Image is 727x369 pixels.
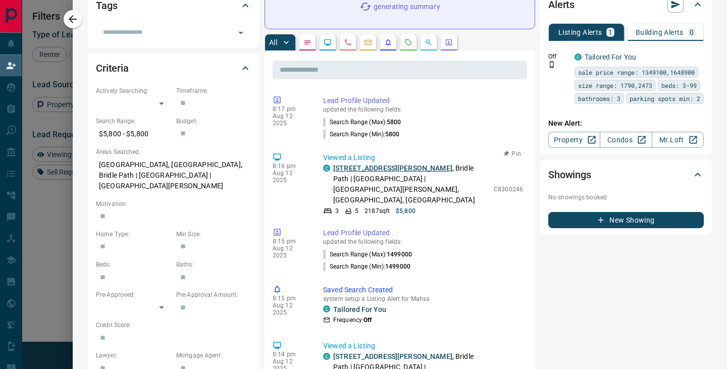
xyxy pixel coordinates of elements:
[333,315,372,325] p: Frequency:
[690,29,694,36] p: 0
[630,93,700,103] span: parking spots min: 2
[273,302,308,316] p: Aug 12 2025
[323,353,330,360] div: condos.ca
[96,60,129,76] h2: Criteria
[548,118,704,129] p: New Alert:
[324,38,332,46] svg: Lead Browsing Activity
[548,52,568,61] p: Off
[234,26,248,40] button: Open
[575,54,582,61] div: condos.ca
[578,80,652,90] span: size range: 1790,2473
[96,147,251,156] p: Areas Searched:
[273,295,308,302] p: 8:15 pm
[333,352,452,360] a: [STREET_ADDRESS][PERSON_NAME]
[96,156,251,194] p: [GEOGRAPHIC_DATA], [GEOGRAPHIC_DATA], Bridle Path | [GEOGRAPHIC_DATA] | [GEOGRAPHIC_DATA][PERSON_...
[323,305,330,312] div: condos.ca
[578,67,695,77] span: sale price range: 1349100,1648900
[323,341,523,351] p: Viewed a Listing
[355,206,358,216] p: 5
[396,206,416,216] p: $5,800
[425,38,433,46] svg: Opportunities
[323,262,410,271] p: Search Range (Min) :
[323,165,330,172] div: condos.ca
[585,53,636,61] a: Tailored For You
[335,206,339,216] p: 3
[365,206,390,216] p: 2187 sqft
[176,351,251,360] p: Mortgage Agent:
[96,117,171,126] p: Search Range:
[548,212,704,228] button: New Showing
[558,29,602,36] p: Listing Alerts
[333,305,386,313] a: Tailored For You
[661,80,697,90] span: beds: 3-99
[498,149,527,159] button: Pin
[273,238,308,245] p: 8:15 pm
[323,228,523,238] p: Lead Profile Updated
[323,106,523,113] p: updated the following fields:
[333,163,489,205] p: , Bridle Path | [GEOGRAPHIC_DATA] | [GEOGRAPHIC_DATA][PERSON_NAME], [GEOGRAPHIC_DATA], [GEOGRAPHI...
[323,152,523,163] p: Viewed a Listing
[548,132,600,148] a: Property
[96,86,171,95] p: Actively Searching:
[273,113,308,127] p: Aug 12 2025
[445,38,453,46] svg: Agent Actions
[404,38,412,46] svg: Requests
[176,117,251,126] p: Budget:
[364,38,372,46] svg: Emails
[96,56,251,80] div: Criteria
[578,93,620,103] span: bathrooms: 3
[494,185,523,194] p: C8300246
[385,263,410,270] span: 1499000
[323,250,412,259] p: Search Range (Max) :
[344,38,352,46] svg: Calls
[385,131,399,138] span: 5800
[608,29,612,36] p: 1
[96,321,251,330] p: Credit Score:
[273,170,308,184] p: Aug 12 2025
[176,230,251,239] p: Min Size:
[273,245,308,259] p: Aug 12 2025
[636,29,684,36] p: Building Alerts
[273,351,308,358] p: 8:14 pm
[96,230,171,239] p: Home Type:
[176,260,251,269] p: Baths:
[176,290,251,299] p: Pre-Approval Amount:
[387,119,401,126] span: 5800
[548,193,704,202] p: No showings booked
[387,251,412,258] span: 1499000
[273,106,308,113] p: 8:17 pm
[363,317,372,324] strong: Off
[303,38,311,46] svg: Notes
[323,238,523,245] p: updated the following fields:
[323,95,523,106] p: Lead Profile Updated
[384,38,392,46] svg: Listing Alerts
[323,118,401,127] p: Search Range (Max) :
[96,126,171,142] p: $5,800 - $5,800
[176,86,251,95] p: Timeframe:
[548,163,704,187] div: Showings
[548,167,591,183] h2: Showings
[323,285,523,295] p: Saved Search Created
[600,132,652,148] a: Condos
[374,2,440,12] p: generating summary
[269,39,277,46] p: All
[96,199,251,208] p: Motivation:
[96,351,171,360] p: Lawyer:
[273,163,308,170] p: 8:16 pm
[323,130,400,139] p: Search Range (Min) :
[96,260,171,269] p: Beds:
[548,61,555,68] svg: Push Notification Only
[652,132,704,148] a: Mr.Loft
[333,164,452,172] a: [STREET_ADDRESS][PERSON_NAME]
[96,290,171,299] p: Pre-Approved:
[323,295,523,302] p: system setup a Listing Alert for Mahsa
